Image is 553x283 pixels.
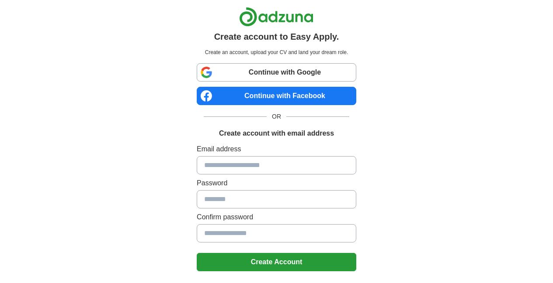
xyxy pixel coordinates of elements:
[197,87,356,105] a: Continue with Facebook
[219,128,334,139] h1: Create account with email address
[198,48,355,56] p: Create an account, upload your CV and land your dream role.
[197,63,356,82] a: Continue with Google
[197,144,356,154] label: Email address
[197,178,356,188] label: Password
[197,253,356,271] button: Create Account
[197,212,356,222] label: Confirm password
[239,7,313,27] img: Adzuna logo
[267,112,286,121] span: OR
[214,30,339,43] h1: Create account to Easy Apply.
